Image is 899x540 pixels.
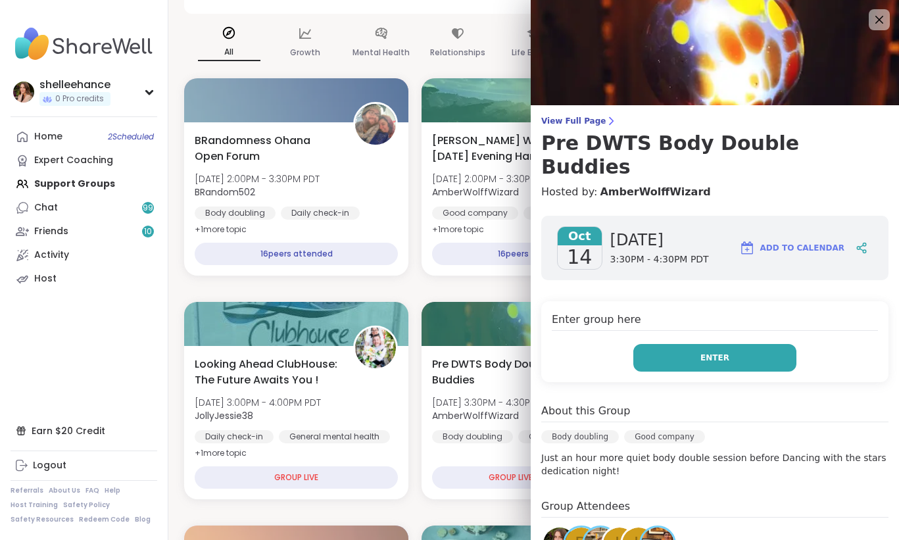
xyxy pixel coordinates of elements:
[281,207,360,220] div: Daily check-in
[144,226,152,237] span: 10
[355,328,396,368] img: JollyJessie38
[432,207,518,220] div: Good company
[523,207,592,220] div: Inner peace
[700,352,729,364] span: Enter
[541,451,888,478] p: Just an hour more quiet body double session before Dancing with the stars dedication night!
[541,430,619,443] div: Body doubling
[552,312,878,331] h4: Enter group here
[760,242,844,254] span: Add to Calendar
[624,430,705,443] div: Good company
[11,243,157,267] a: Activity
[195,396,321,409] span: [DATE] 3:00PM - 4:00PM PDT
[105,486,120,495] a: Help
[11,501,58,510] a: Host Training
[11,196,157,220] a: Chat99
[432,243,635,265] div: 16 peers attended
[63,501,110,510] a: Safety Policy
[11,149,157,172] a: Expert Coaching
[739,240,755,256] img: ShareWell Logomark
[518,430,604,443] div: Good company
[55,93,104,105] span: 0 Pro credits
[33,459,66,472] div: Logout
[34,130,62,143] div: Home
[279,430,390,443] div: General mental health
[195,207,276,220] div: Body doubling
[11,454,157,478] a: Logout
[432,185,519,199] b: AmberWolffWizard
[79,515,130,524] a: Redeem Code
[558,227,602,245] span: Oct
[610,253,709,266] span: 3:30PM - 4:30PM PDT
[432,409,519,422] b: AmberWolffWizard
[355,104,396,145] img: BRandom502
[11,515,74,524] a: Safety Resources
[195,409,253,422] b: JollyJessie38
[85,486,99,495] a: FAQ
[733,232,850,264] button: Add to Calendar
[34,272,57,285] div: Host
[39,78,110,92] div: shelleehance
[512,45,555,61] p: Life Events
[34,154,113,167] div: Expert Coaching
[290,45,320,61] p: Growth
[108,132,154,142] span: 2 Scheduled
[11,220,157,243] a: Friends10
[600,184,710,200] a: AmberWolffWizard
[432,172,557,185] span: [DATE] 2:00PM - 3:30PM PDT
[135,515,151,524] a: Blog
[34,249,69,262] div: Activity
[11,125,157,149] a: Home2Scheduled
[195,172,320,185] span: [DATE] 2:00PM - 3:30PM PDT
[198,44,260,61] p: All
[34,225,68,238] div: Friends
[541,132,888,179] h3: Pre DWTS Body Double Buddies
[143,203,153,214] span: 99
[430,45,485,61] p: Relationships
[432,133,576,164] span: [PERSON_NAME] Wizard’s [DATE] Evening Hangout Den 🐺🪄
[49,486,80,495] a: About Us
[432,396,557,409] span: [DATE] 3:30PM - 4:30PM PDT
[610,230,709,251] span: [DATE]
[195,185,255,199] b: BRandom502
[541,116,888,126] span: View Full Page
[195,466,398,489] div: GROUP LIVE
[195,430,274,443] div: Daily check-in
[195,356,339,388] span: Looking Ahead ClubHouse: The Future Awaits You !
[11,419,157,443] div: Earn $20 Credit
[541,499,888,518] h4: Group Attendees
[11,21,157,67] img: ShareWell Nav Logo
[567,245,592,269] span: 14
[541,403,630,419] h4: About this Group
[432,466,589,489] div: GROUP LIVE
[432,430,513,443] div: Body doubling
[432,356,576,388] span: Pre DWTS Body Double Buddies
[11,486,43,495] a: Referrals
[11,267,157,291] a: Host
[13,82,34,103] img: shelleehance
[352,45,410,61] p: Mental Health
[541,116,888,179] a: View Full PagePre DWTS Body Double Buddies
[541,184,888,200] h4: Hosted by:
[34,201,58,214] div: Chat
[195,243,398,265] div: 16 peers attended
[195,133,339,164] span: BRandomness Ohana Open Forum
[633,344,796,372] button: Enter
